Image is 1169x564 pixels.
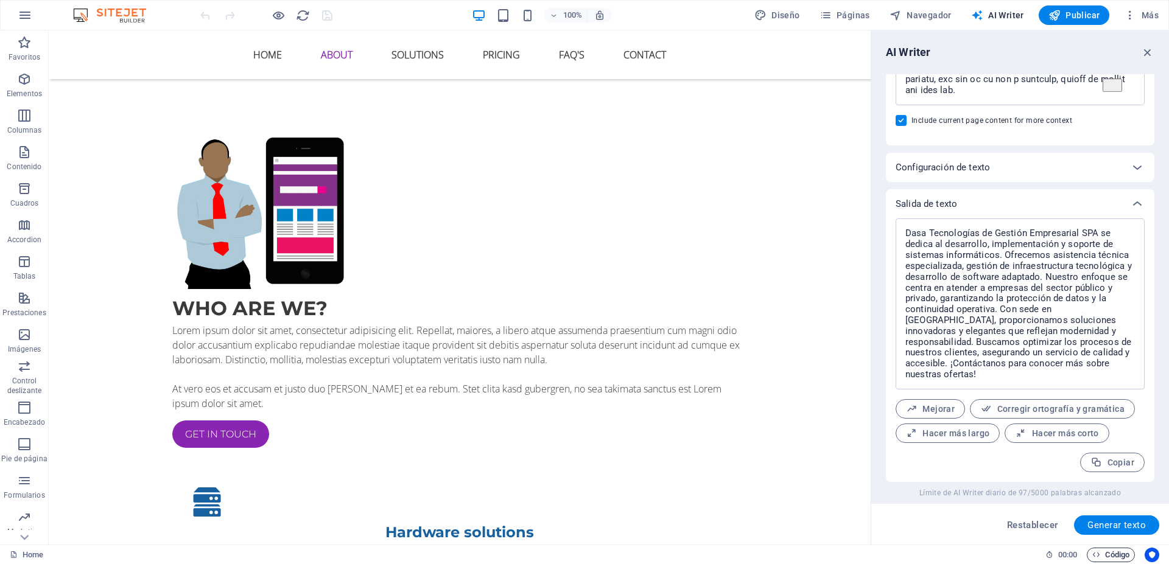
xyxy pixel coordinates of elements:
[9,52,40,62] p: Favoritos
[1045,548,1078,562] h6: Tiempo de la sesión
[896,423,1000,443] button: Hacer más largo
[906,403,955,415] span: Mejorar
[911,116,1072,125] span: Include current page content for more context
[4,490,44,500] p: Formularios
[8,344,41,354] p: Imágenes
[594,10,605,21] i: Al redimensionar, ajustar el nivel de zoom automáticamente para ajustarse al dispositivo elegido.
[10,548,43,562] a: Haz clic para cancelar la selección y doble clic para abrir páginas
[1124,9,1159,21] span: Más
[2,308,46,318] p: Prestaciones
[970,399,1135,419] button: Corregir ortografía y gramática
[10,198,39,208] p: Cuadros
[1000,515,1065,535] button: Restablecer
[1005,423,1109,443] button: Hacer más corto
[1087,548,1135,562] button: Código
[1048,9,1100,21] span: Publicar
[271,8,286,23] button: Haz clic para salir del modo de previsualización y seguir editando
[1067,550,1069,559] span: :
[13,271,36,281] p: Tablas
[754,9,800,21] span: Diseño
[886,218,1154,482] div: Salida de texto
[896,198,957,210] p: Salida de texto
[971,9,1024,21] span: AI Writer
[749,5,805,25] button: Diseño
[7,125,42,135] p: Columnas
[1074,515,1159,535] button: Generar texto
[544,8,588,23] button: 100%
[886,153,1154,182] div: Configuración de texto
[919,488,1121,498] span: Límite de AI Writer diario de 97/5000 palabras alcanzado
[896,399,965,419] button: Mejorar
[563,8,582,23] h6: 100%
[7,527,41,537] p: Marketing
[7,89,42,99] p: Elementos
[1007,520,1058,530] span: Restablecer
[980,403,1125,415] span: Corregir ortografía y gramática
[1080,453,1145,472] button: Copiar
[902,60,1139,99] textarea: To enrich screen reader interactions, please activate Accessibility in Grammarly extension settings
[1145,548,1159,562] button: Usercentrics
[7,162,41,172] p: Contenido
[1087,520,1146,530] span: Generar texto
[1090,457,1134,468] span: Copiar
[896,161,990,173] p: Configuración de texto
[4,417,45,427] p: Encabezado
[966,5,1029,25] button: AI Writer
[890,9,952,21] span: Navegador
[1092,548,1129,562] span: Código
[1039,5,1110,25] button: Publicar
[1119,5,1164,25] button: Más
[815,5,875,25] button: Páginas
[885,5,957,25] button: Navegador
[906,428,989,439] span: Hacer más largo
[296,9,310,23] i: Volver a cargar página
[1,454,47,464] p: Pie de página
[70,8,161,23] img: Editor Logo
[1058,548,1077,562] span: 00 00
[295,8,310,23] button: reload
[1015,428,1098,439] span: Hacer más corto
[820,9,870,21] span: Páginas
[7,235,41,245] p: Accordion
[886,189,1154,218] div: Salida de texto
[886,45,930,60] h6: AI Writer
[902,225,1139,383] textarea: Dasa Tecnologías de Gestión Empresarial SPA se dedica al desarrollo, implementación y soporte de ...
